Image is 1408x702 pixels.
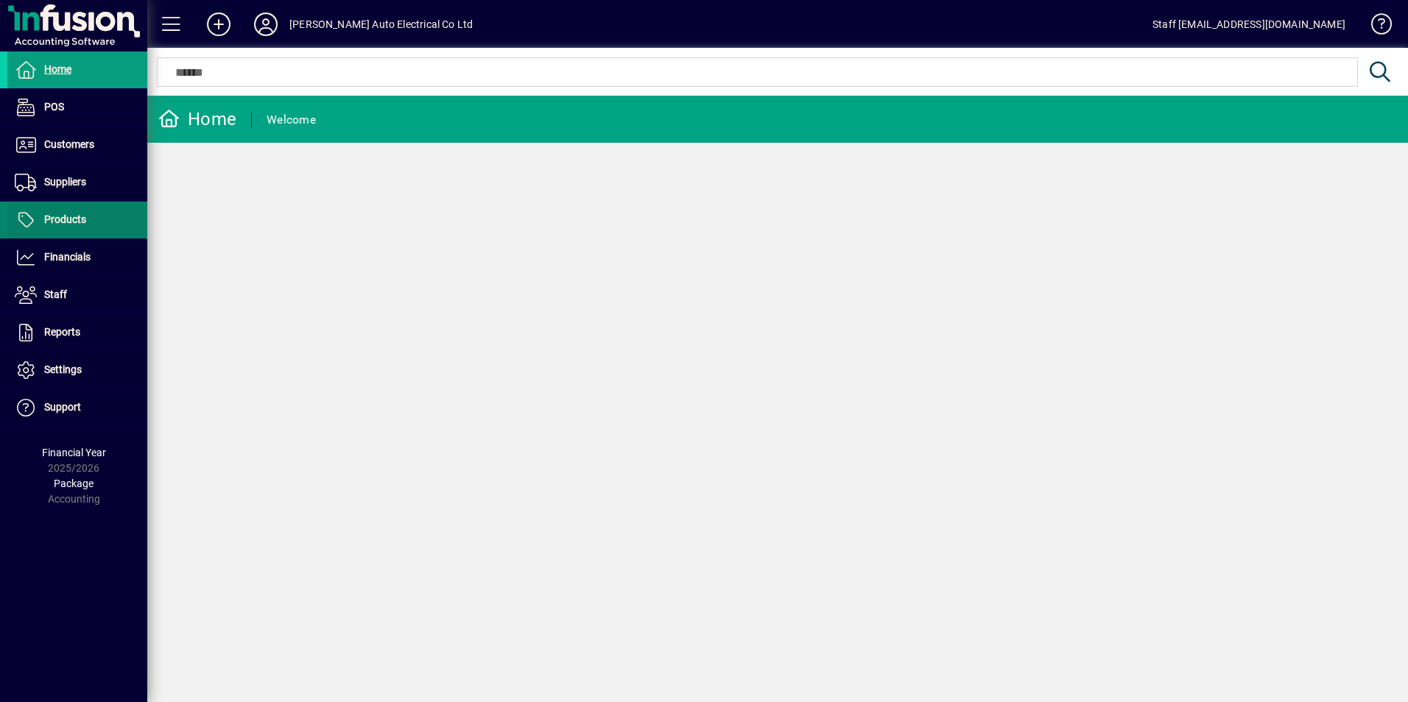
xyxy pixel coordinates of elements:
[289,13,473,36] div: [PERSON_NAME] Auto Electrical Co Ltd
[42,447,106,458] span: Financial Year
[242,11,289,38] button: Profile
[44,213,86,225] span: Products
[7,127,147,163] a: Customers
[44,401,81,413] span: Support
[7,239,147,276] a: Financials
[44,251,91,263] span: Financials
[44,288,67,300] span: Staff
[7,89,147,126] a: POS
[7,314,147,351] a: Reports
[7,164,147,201] a: Suppliers
[7,352,147,389] a: Settings
[44,101,64,113] span: POS
[1152,13,1345,36] div: Staff [EMAIL_ADDRESS][DOMAIN_NAME]
[44,138,94,150] span: Customers
[7,277,147,313] a: Staff
[7,389,147,426] a: Support
[158,107,236,131] div: Home
[54,478,94,489] span: Package
[1360,3,1390,51] a: Knowledge Base
[44,326,80,338] span: Reports
[44,63,71,75] span: Home
[267,108,316,132] div: Welcome
[44,364,82,375] span: Settings
[7,202,147,238] a: Products
[44,176,86,188] span: Suppliers
[195,11,242,38] button: Add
